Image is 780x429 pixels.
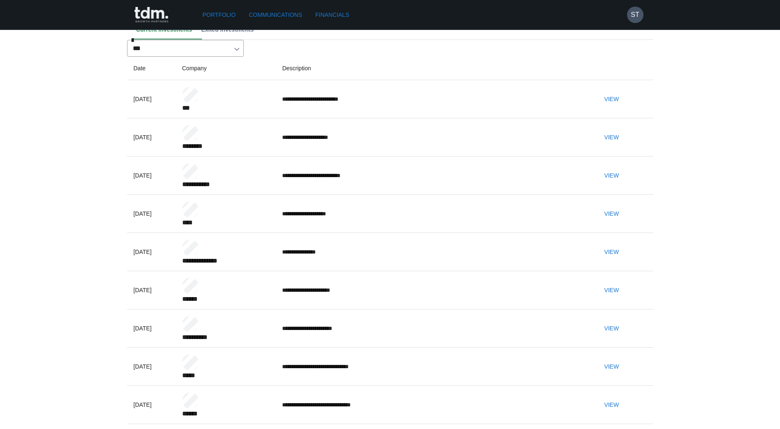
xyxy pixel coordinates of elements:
[127,233,176,271] td: [DATE]
[275,57,592,80] th: Description
[245,7,306,23] a: Communications
[598,206,625,221] button: View
[598,283,625,298] button: View
[312,7,352,23] a: Financials
[127,157,176,195] td: [DATE]
[598,321,625,336] button: View
[127,57,176,80] th: Date
[598,130,625,145] button: View
[631,10,639,20] h6: ST
[598,397,625,413] button: View
[127,80,176,118] td: [DATE]
[199,7,239,23] a: Portfolio
[127,271,176,309] td: [DATE]
[627,7,643,23] button: ST
[598,359,625,374] button: View
[127,348,176,386] td: [DATE]
[176,57,276,80] th: Company
[127,386,176,424] td: [DATE]
[598,92,625,107] button: View
[127,118,176,157] td: [DATE]
[127,195,176,233] td: [DATE]
[127,309,176,348] td: [DATE]
[598,168,625,183] button: View
[598,244,625,260] button: View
